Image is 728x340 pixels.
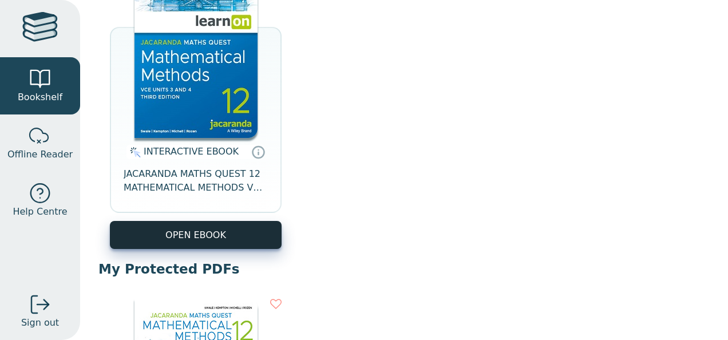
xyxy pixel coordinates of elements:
[144,146,239,157] span: INTERACTIVE EBOOK
[124,167,268,195] span: JACARANDA MATHS QUEST 12 MATHEMATICAL METHODS VCE UNITS 3&4 3E LEARNON
[251,145,265,159] a: Interactive eBooks are accessed online via the publisher’s portal. They contain interactive resou...
[13,205,67,219] span: Help Centre
[21,316,59,330] span: Sign out
[18,90,62,104] span: Bookshelf
[98,260,710,278] p: My Protected PDFs
[110,221,282,249] button: OPEN EBOOK
[126,145,141,159] img: interactive.svg
[7,148,73,161] span: Offline Reader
